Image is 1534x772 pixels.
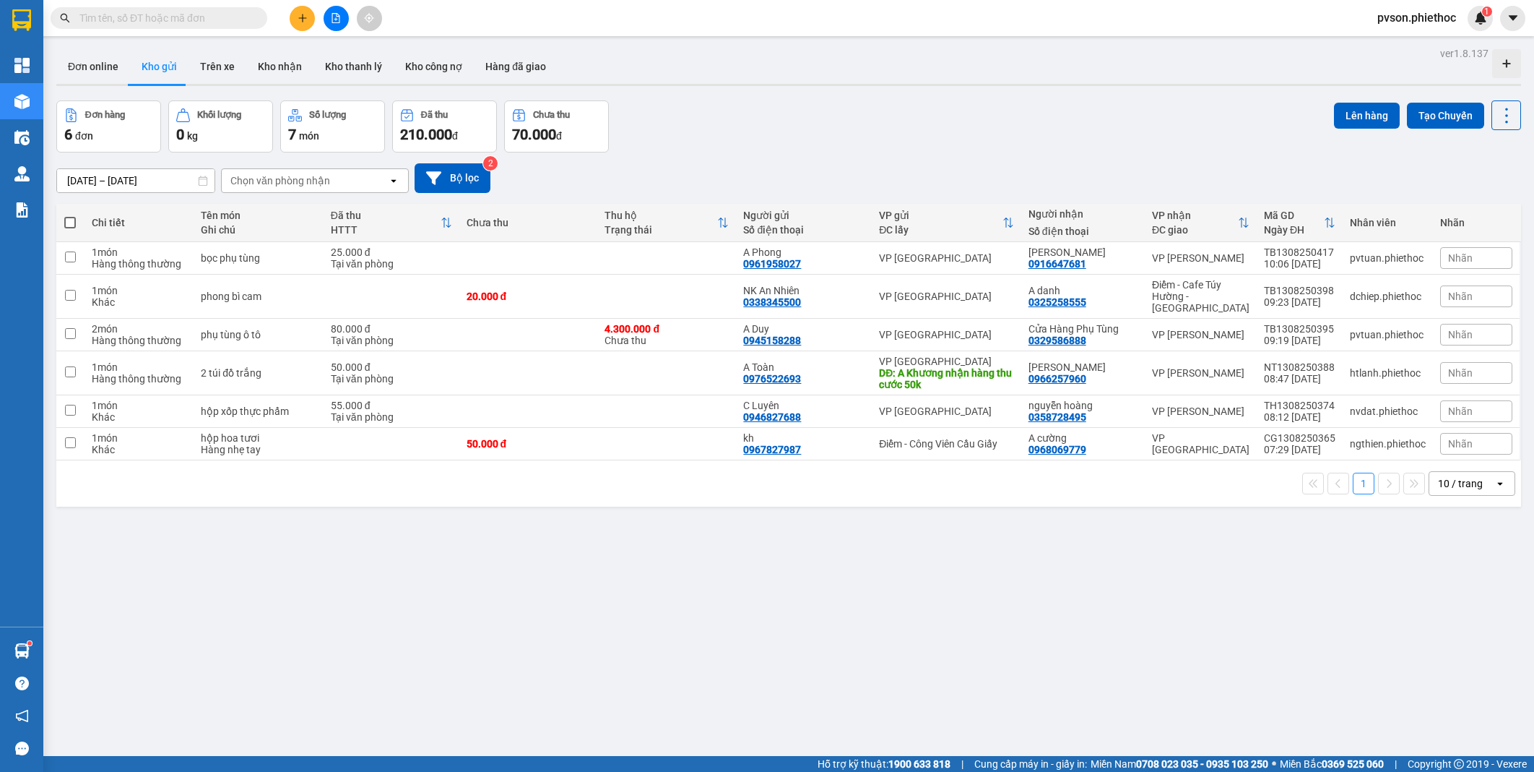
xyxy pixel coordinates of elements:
button: Chưa thu70.000đ [504,100,609,153]
button: Bộ lọc [415,163,490,193]
div: VP [PERSON_NAME] [1152,367,1249,379]
span: 6 [64,126,72,143]
div: Tại văn phòng [331,335,452,346]
div: CG1308250365 [1264,432,1335,444]
span: 0 [176,126,184,143]
sup: 1 [27,641,32,646]
div: 1 món [92,361,187,373]
img: icon-new-feature [1474,12,1487,25]
span: notification [15,709,29,723]
div: A Phong [743,246,864,258]
div: HTTT [331,224,441,236]
div: Số lượng [309,110,346,120]
div: VP [PERSON_NAME] [1152,406,1249,417]
div: Điểm - Cafe Túy Hường - [GEOGRAPHIC_DATA] [1152,279,1249,314]
div: TB1308250395 [1264,323,1335,335]
div: hộp hoa tươi [201,432,316,444]
th: Toggle SortBy [597,204,736,242]
span: Miền Bắc [1280,756,1384,772]
div: C Phương [1028,361,1137,373]
div: hộp xốp thực phẩm [201,406,316,417]
div: ĐC lấy [879,224,1002,236]
div: 0945158288 [743,335,801,346]
button: Đơn hàng6đơn [56,100,161,153]
div: 1 món [92,285,187,296]
div: 4.300.000 đ [604,323,729,335]
span: Nhãn [1448,329,1473,340]
span: search [60,13,70,23]
img: dashboard-icon [14,58,30,73]
button: Khối lượng0kg [168,100,273,153]
div: A Duy [743,323,864,335]
span: | [1395,756,1397,772]
span: món [299,130,319,142]
div: 0325258555 [1028,296,1086,308]
button: Kho công nợ [394,49,474,84]
div: A cường [1028,432,1137,444]
div: kh [743,432,864,444]
strong: 1900 633 818 [888,758,950,770]
span: đ [556,130,562,142]
div: Mã GD [1264,210,1324,221]
div: Trạng thái [604,224,717,236]
div: ngthien.phiethoc [1350,438,1426,450]
div: 09:19 [DATE] [1264,335,1335,346]
div: VP [PERSON_NAME] [1152,252,1249,264]
span: Nhãn [1448,438,1473,450]
div: dchiep.phiethoc [1350,291,1426,302]
span: ⚪️ [1272,761,1276,767]
button: Lên hàng [1334,103,1400,129]
div: Đơn hàng [85,110,125,120]
img: warehouse-icon [14,130,30,145]
span: caret-down [1507,12,1520,25]
span: 1 [1484,7,1489,17]
div: 09:23 [DATE] [1264,296,1335,308]
div: C Luyên [743,400,864,411]
svg: open [1494,478,1506,489]
button: aim [357,6,382,31]
div: TH1308250374 [1264,400,1335,411]
div: Thu hộ [604,210,717,221]
div: phong bì cam [201,291,316,302]
div: Khác [92,296,187,308]
div: VP [GEOGRAPHIC_DATA] [879,291,1014,302]
div: 08:47 [DATE] [1264,373,1335,385]
span: | [961,756,963,772]
button: Kho thanh lý [313,49,394,84]
button: Hàng đã giao [474,49,558,84]
div: 0976522693 [743,373,801,385]
button: file-add [324,6,349,31]
svg: open [388,175,399,186]
img: warehouse-icon [14,166,30,181]
span: Hỗ trợ kỹ thuật: [818,756,950,772]
div: Người gửi [743,210,864,221]
button: Đã thu210.000đ [392,100,497,153]
button: Số lượng7món [280,100,385,153]
div: Đã thu [421,110,448,120]
div: Nhân viên [1350,217,1426,228]
div: phụ tùng ô tô [201,329,316,340]
div: 2 túi đồ trắng [201,367,316,379]
strong: 0369 525 060 [1322,758,1384,770]
th: Toggle SortBy [872,204,1021,242]
span: Nhãn [1448,252,1473,264]
div: Người nhận [1028,208,1137,220]
div: nguyễn hoàng [1028,400,1137,411]
span: đ [452,130,458,142]
div: Hàng thông thường [92,258,187,270]
div: 20.000 đ [467,291,591,302]
input: Select a date range. [57,169,214,192]
span: 210.000 [400,126,452,143]
span: pvson.phiethoc [1366,9,1468,27]
div: A Toàn [743,361,864,373]
div: ver 1.8.137 [1440,46,1488,61]
div: TB1308250417 [1264,246,1335,258]
button: Kho nhận [246,49,313,84]
div: DĐ: A Khương nhận hàng thu cước 50k [879,367,1014,390]
div: Ngày ĐH [1264,224,1324,236]
div: Tạo kho hàng mới [1492,49,1521,78]
div: Hàng nhẹ tay [201,444,316,455]
div: 2 món [92,323,187,335]
button: Tạo Chuyến [1407,103,1484,129]
div: Cửa Hàng Phụ Tùng [1028,323,1137,335]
